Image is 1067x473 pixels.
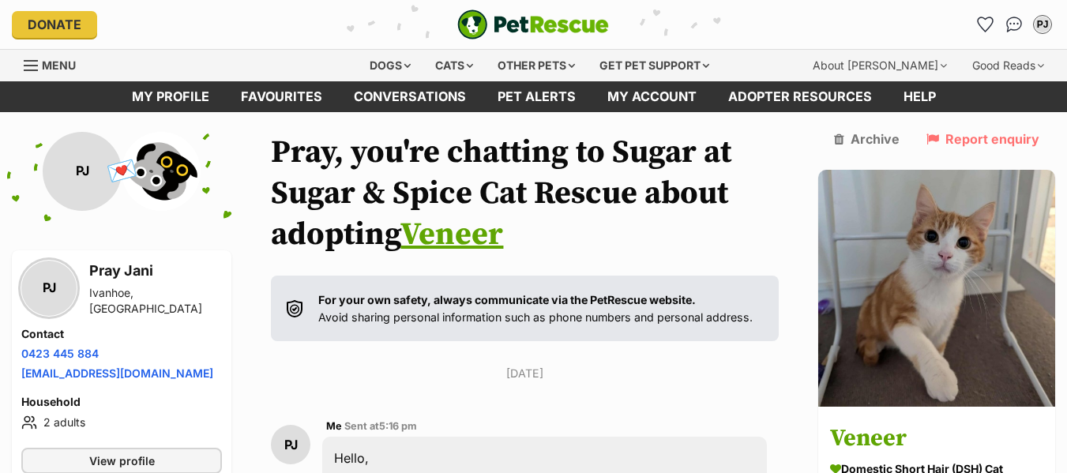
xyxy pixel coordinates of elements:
[116,81,225,112] a: My profile
[926,132,1039,146] a: Report enquiry
[712,81,888,112] a: Adopter resources
[1006,17,1023,32] img: chat-41dd97257d64d25036548639549fe6c8038ab92f7586957e7f3b1b290dea8141.svg
[104,154,140,188] span: 💌
[338,81,482,112] a: conversations
[12,11,97,38] a: Donate
[379,420,417,432] span: 5:16 pm
[24,50,87,78] a: Menu
[834,132,900,146] a: Archive
[89,260,222,282] h3: Pray Jani
[802,50,958,81] div: About [PERSON_NAME]
[344,420,417,432] span: Sent at
[271,425,310,464] div: PJ
[21,366,213,380] a: [EMAIL_ADDRESS][DOMAIN_NAME]
[21,394,222,410] h4: Household
[1035,17,1050,32] div: PJ
[482,81,592,112] a: Pet alerts
[424,50,484,81] div: Cats
[122,132,201,211] img: Sugar & Spice Cat Rescue profile pic
[457,9,609,39] img: logo-e224e6f780fb5917bec1dbf3a21bbac754714ae5b6737aabdf751b685950b380.svg
[588,50,720,81] div: Get pet support
[318,293,696,306] strong: For your own safety, always communicate via the PetRescue website.
[21,413,222,432] li: 2 adults
[592,81,712,112] a: My account
[359,50,422,81] div: Dogs
[1001,12,1027,37] a: Conversations
[89,285,222,317] div: Ivanhoe, [GEOGRAPHIC_DATA]
[42,58,76,72] span: Menu
[271,365,779,381] p: [DATE]
[326,420,342,432] span: Me
[43,132,122,211] div: PJ
[21,347,99,360] a: 0423 445 884
[225,81,338,112] a: Favourites
[973,12,1055,37] ul: Account quick links
[21,261,77,316] div: PJ
[271,132,779,255] h1: Pray, you're chatting to Sugar at Sugar & Spice Cat Rescue about adopting
[973,12,998,37] a: Favourites
[1030,12,1055,37] button: My account
[400,215,503,254] a: Veneer
[487,50,586,81] div: Other pets
[818,170,1055,407] img: Veneer
[21,326,222,342] h4: Contact
[888,81,952,112] a: Help
[318,291,753,325] p: Avoid sharing personal information such as phone numbers and personal address.
[830,421,1043,456] h3: Veneer
[961,50,1055,81] div: Good Reads
[457,9,609,39] a: PetRescue
[89,452,155,469] span: View profile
